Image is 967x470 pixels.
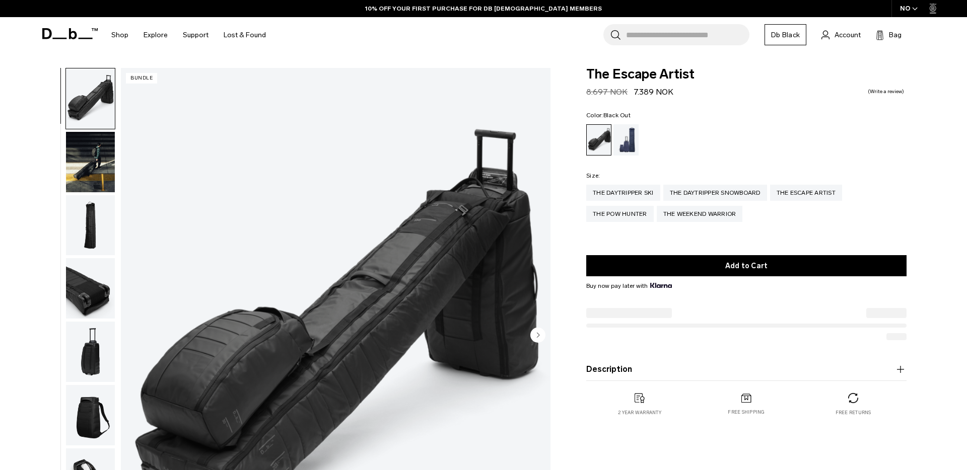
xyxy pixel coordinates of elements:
p: Bundle [126,73,157,84]
img: The Escape Artist Black Out [66,195,115,256]
p: 2 year warranty [618,409,661,416]
a: The Weekend Warrior [657,206,743,222]
img: {"height" => 20, "alt" => "Klarna"} [650,283,672,288]
p: Free shipping [728,409,765,416]
a: The Escape Artist [770,185,842,201]
img: The Escape Artist Black Out [66,258,115,319]
img: The Escape Artist Black Out [66,322,115,382]
a: Support [183,17,209,53]
button: The Escape Artist Black Out [65,68,115,129]
button: Next slide [530,327,545,344]
button: The Escape Artist Black Out [65,195,115,256]
nav: Main Navigation [104,17,273,53]
a: Blue Hour [613,124,639,155]
legend: Size: [586,173,600,179]
span: Bag [889,30,902,40]
button: Add to Cart [586,255,907,276]
button: Bag [876,29,902,41]
span: Black Out [603,112,631,119]
s: 8.697 NOK [586,87,628,97]
a: The Daytripper Ski [586,185,660,201]
a: Lost & Found [224,17,266,53]
a: 10% OFF YOUR FIRST PURCHASE FOR DB [DEMOGRAPHIC_DATA] MEMBERS [365,4,602,13]
a: Db Black [765,24,806,45]
legend: Color: [586,112,631,118]
button: The Escape Artist Black Out [65,321,115,382]
span: The Escape Artist [586,68,907,81]
a: Shop [111,17,128,53]
a: The Daytripper Snowboard [663,185,767,201]
span: Buy now pay later with [586,281,672,290]
img: The Escape Artist Black Out [66,132,115,192]
button: The Escape Artist Black Out [65,384,115,446]
a: Black Out [586,124,611,155]
img: The Escape Artist Black Out [66,385,115,445]
button: The Escape Artist Black Out [65,131,115,193]
button: Description [586,363,907,375]
a: Account [821,29,861,41]
a: Write a review [868,89,904,94]
a: The Pow Hunter [586,206,654,222]
p: Free returns [836,409,871,416]
a: Explore [144,17,168,53]
img: The Escape Artist Black Out [66,68,115,129]
span: Account [835,30,861,40]
button: The Escape Artist Black Out [65,258,115,319]
span: 7.389 NOK [634,87,673,97]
